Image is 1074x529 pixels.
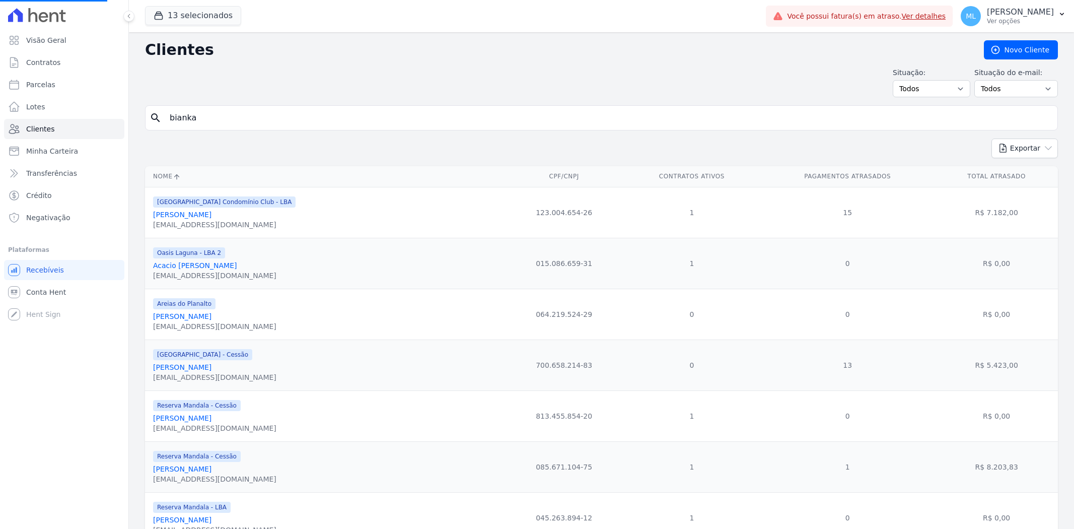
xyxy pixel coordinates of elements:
a: [PERSON_NAME] [153,211,211,219]
a: Parcelas [4,75,124,95]
td: 0 [624,340,760,390]
span: Você possui fatura(s) em atraso. [787,11,946,22]
span: Visão Geral [26,35,66,45]
a: Ver detalhes [902,12,946,20]
input: Buscar por nome, CPF ou e-mail [164,108,1053,128]
a: Recebíveis [4,260,124,280]
a: [PERSON_NAME] [153,312,211,320]
span: Crédito [26,190,52,201]
span: Transferências [26,168,77,178]
a: Contratos [4,52,124,73]
a: Conta Hent [4,282,124,302]
span: Recebíveis [26,265,64,275]
td: 015.086.659-31 [505,238,624,289]
p: [PERSON_NAME] [987,7,1054,17]
td: 1 [624,390,760,441]
a: [PERSON_NAME] [153,465,211,473]
a: [PERSON_NAME] [153,363,211,371]
div: [EMAIL_ADDRESS][DOMAIN_NAME] [153,271,276,281]
td: 700.658.214-83 [505,340,624,390]
td: R$ 5.423,00 [935,340,1058,390]
td: 0 [760,289,935,340]
div: [EMAIL_ADDRESS][DOMAIN_NAME] [153,321,276,332]
th: Pagamentos Atrasados [760,166,935,187]
td: 15 [760,187,935,238]
td: 1 [760,441,935,492]
span: Reserva Mandala - Cessão [153,451,241,462]
a: Transferências [4,163,124,183]
div: [EMAIL_ADDRESS][DOMAIN_NAME] [153,220,296,230]
td: R$ 0,00 [935,289,1058,340]
div: [EMAIL_ADDRESS][DOMAIN_NAME] [153,372,276,382]
span: ML [966,13,976,20]
span: Oasis Laguna - LBA 2 [153,247,225,258]
a: Novo Cliente [984,40,1058,59]
span: Reserva Mandala - LBA [153,502,231,513]
button: Exportar [991,139,1058,158]
td: 1 [624,441,760,492]
button: ML [PERSON_NAME] Ver opções [953,2,1074,30]
td: 085.671.104-75 [505,441,624,492]
td: 1 [624,187,760,238]
th: CPF/CNPJ [505,166,624,187]
a: Negativação [4,208,124,228]
td: 0 [760,238,935,289]
span: Conta Hent [26,287,66,297]
td: 1 [624,238,760,289]
label: Situação: [893,68,970,78]
label: Situação do e-mail: [974,68,1058,78]
span: Parcelas [26,80,55,90]
td: 13 [760,340,935,390]
a: Minha Carteira [4,141,124,161]
th: Nome [145,166,505,187]
span: [GEOGRAPHIC_DATA] - Cessão [153,349,252,360]
span: Minha Carteira [26,146,78,156]
td: R$ 8.203,83 [935,441,1058,492]
td: 0 [624,289,760,340]
td: 813.455.854-20 [505,390,624,441]
div: [EMAIL_ADDRESS][DOMAIN_NAME] [153,474,276,484]
td: 123.004.654-26 [505,187,624,238]
div: [EMAIL_ADDRESS][DOMAIN_NAME] [153,423,276,433]
span: Lotes [26,102,45,112]
td: R$ 0,00 [935,390,1058,441]
a: Crédito [4,185,124,206]
td: 064.219.524-29 [505,289,624,340]
th: Total Atrasado [935,166,1058,187]
a: Clientes [4,119,124,139]
a: Visão Geral [4,30,124,50]
a: [PERSON_NAME] [153,516,211,524]
a: [PERSON_NAME] [153,414,211,422]
span: Areias do Planalto [153,298,216,309]
span: Clientes [26,124,54,134]
a: Lotes [4,97,124,117]
p: Ver opções [987,17,1054,25]
td: R$ 0,00 [935,238,1058,289]
i: search [150,112,162,124]
th: Contratos Ativos [624,166,760,187]
span: Reserva Mandala - Cessão [153,400,241,411]
a: Acacio [PERSON_NAME] [153,261,237,270]
span: [GEOGRAPHIC_DATA] Condomínio Club - LBA [153,196,296,208]
button: 13 selecionados [145,6,241,25]
span: Negativação [26,213,70,223]
h2: Clientes [145,41,968,59]
td: R$ 7.182,00 [935,187,1058,238]
td: 0 [760,390,935,441]
div: Plataformas [8,244,120,256]
span: Contratos [26,57,60,68]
